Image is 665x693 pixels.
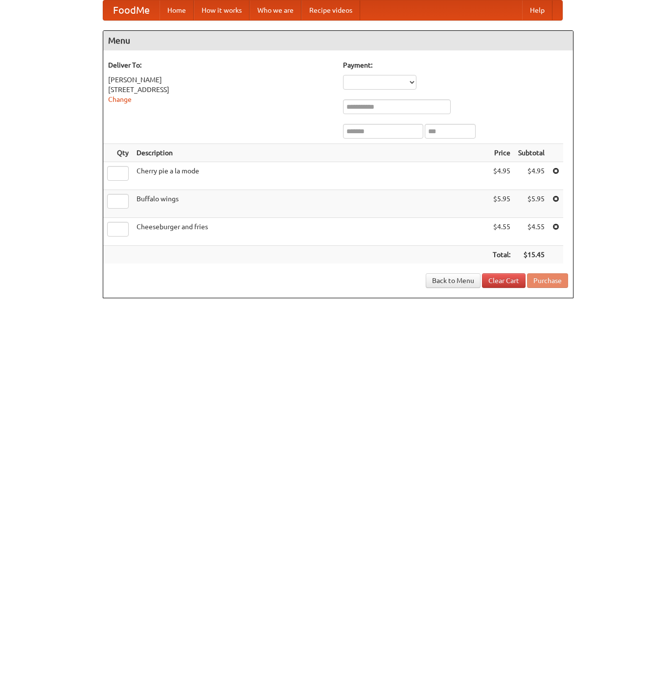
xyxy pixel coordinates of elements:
td: Cherry pie a la mode [133,162,489,190]
a: Clear Cart [482,273,526,288]
td: Cheeseburger and fries [133,218,489,246]
th: Qty [103,144,133,162]
h4: Menu [103,31,573,50]
a: FoodMe [103,0,160,20]
td: $5.95 [514,190,549,218]
td: $4.55 [489,218,514,246]
h5: Deliver To: [108,60,333,70]
td: $4.55 [514,218,549,246]
td: $5.95 [489,190,514,218]
th: $15.45 [514,246,549,264]
div: [PERSON_NAME] [108,75,333,85]
a: Home [160,0,194,20]
div: [STREET_ADDRESS] [108,85,333,95]
a: Back to Menu [426,273,481,288]
button: Purchase [527,273,568,288]
th: Price [489,144,514,162]
a: Recipe videos [301,0,360,20]
a: Who we are [250,0,301,20]
th: Subtotal [514,144,549,162]
th: Total: [489,246,514,264]
h5: Payment: [343,60,568,70]
td: $4.95 [489,162,514,190]
a: Help [522,0,552,20]
a: How it works [194,0,250,20]
a: Change [108,96,132,103]
th: Description [133,144,489,162]
td: $4.95 [514,162,549,190]
td: Buffalo wings [133,190,489,218]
